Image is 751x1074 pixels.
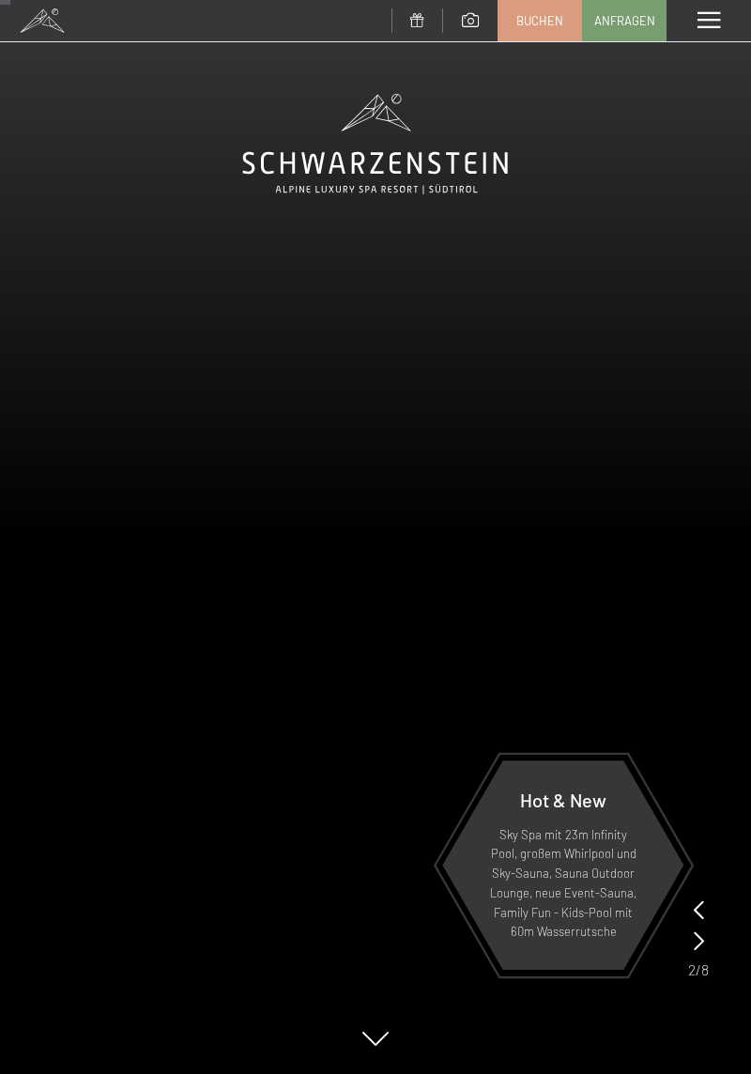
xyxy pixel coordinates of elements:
span: Buchen [516,12,563,29]
span: 8 [701,959,709,980]
span: Hot & New [520,789,606,811]
a: Anfragen [583,1,666,40]
span: Anfragen [594,12,655,29]
p: Sky Spa mit 23m Infinity Pool, großem Whirlpool und Sky-Sauna, Sauna Outdoor Lounge, neue Event-S... [488,825,638,943]
a: Hot & New Sky Spa mit 23m Infinity Pool, großem Whirlpool und Sky-Sauna, Sauna Outdoor Lounge, ne... [441,759,685,971]
span: 2 [688,959,696,980]
span: / [696,959,701,980]
a: Buchen [498,1,581,40]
